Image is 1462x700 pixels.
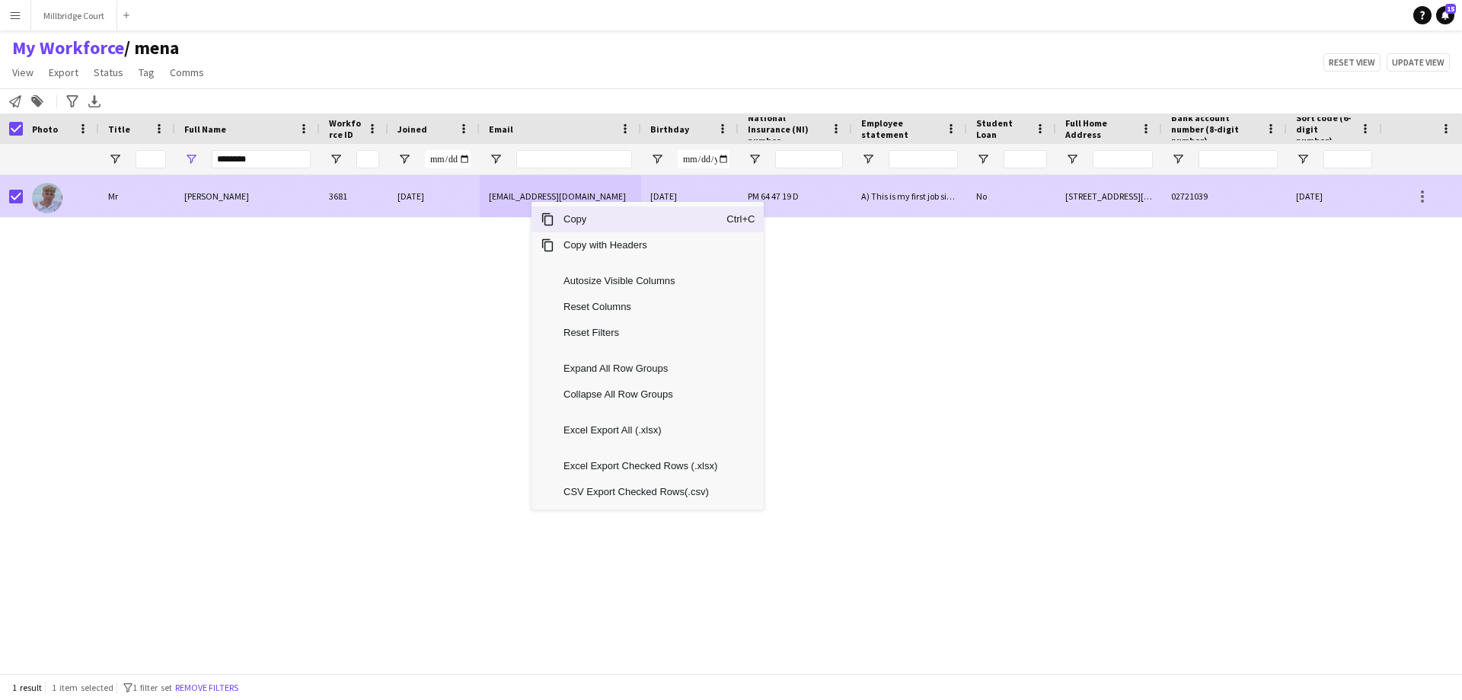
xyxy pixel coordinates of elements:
input: National Insurance (NI) number Filter Input [775,150,843,168]
div: Mr [99,175,175,217]
input: Student Loan Filter Input [1004,150,1047,168]
span: Status [94,66,123,79]
span: Autosize Visible Columns [554,268,726,294]
span: Excel Export Checked Rows (.xlsx) [554,453,726,479]
span: National Insurance (NI) number [748,112,825,146]
span: Student Loan [976,117,1029,140]
button: Millbridge Court [31,1,117,30]
app-action-btn: Add to tag [28,92,46,110]
span: mena [124,37,179,59]
input: Title Filter Input [136,150,166,168]
span: Email [489,123,513,135]
span: Joined [397,123,427,135]
span: 1 item selected [52,682,113,693]
input: Employee statement Filter Input [889,150,958,168]
button: Open Filter Menu [397,152,411,166]
span: Title [108,123,130,135]
span: Copy [554,206,726,232]
a: My Workforce [12,37,124,59]
span: Comms [170,66,204,79]
span: [STREET_ADDRESS][PERSON_NAME][PERSON_NAME] [1065,190,1270,202]
app-action-btn: Advanced filters [63,92,81,110]
button: Open Filter Menu [329,152,343,166]
a: 15 [1436,6,1454,24]
a: Status [88,62,129,82]
div: Context Menu [531,202,764,510]
button: Open Filter Menu [1065,152,1079,166]
span: PM 64 47 19 D [748,190,799,202]
span: Sort code (6-digit number) [1296,112,1354,146]
span: Tag [139,66,155,79]
span: 15 [1445,4,1456,14]
span: Full Home Address [1065,117,1135,140]
div: 3681 [320,175,388,217]
span: Reset Filters [554,320,726,346]
app-action-btn: Notify workforce [6,92,24,110]
input: Full Home Address Filter Input [1093,150,1153,168]
a: Comms [164,62,210,82]
a: Export [43,62,85,82]
span: 1 filter set [132,682,172,693]
span: Expand All Row Groups [554,356,726,382]
span: Ctrl+C [726,206,759,232]
button: Remove filters [172,679,241,696]
input: Joined Filter Input [425,150,471,168]
button: Open Filter Menu [184,152,198,166]
input: Bank account number (8-digit number) Filter Input [1199,150,1278,168]
span: Bank account number (8-digit number) [1171,112,1259,146]
div: [DATE] [641,175,739,217]
span: CSV Export Checked Rows(.csv) [554,479,726,505]
input: Email Filter Input [516,150,632,168]
button: Open Filter Menu [108,152,122,166]
span: No [976,190,987,202]
span: Export [49,66,78,79]
button: Open Filter Menu [976,152,990,166]
div: [DATE] [388,175,480,217]
app-action-btn: Export XLSX [85,92,104,110]
button: Open Filter Menu [489,152,503,166]
span: View [12,66,34,79]
span: Employee statement [861,117,940,140]
span: Reset Columns [554,294,726,320]
input: Full Name Filter Input [212,150,311,168]
span: Photo [32,123,58,135]
span: Copy with Headers [554,232,726,258]
span: 02721039 [1171,190,1208,202]
input: Workforce ID Filter Input [356,150,379,168]
span: [PERSON_NAME] [184,190,249,202]
button: Open Filter Menu [650,152,664,166]
span: Collapse All Row Groups [554,382,726,408]
span: [DATE] [1296,190,1323,202]
input: Birthday Filter Input [678,150,729,168]
button: Open Filter Menu [748,152,761,166]
button: Open Filter Menu [1296,152,1310,166]
span: Full Name [184,123,226,135]
span: Workforce ID [329,117,361,140]
a: View [6,62,40,82]
a: Tag [132,62,161,82]
button: Open Filter Menu [1171,152,1185,166]
span: Excel Export All (.xlsx) [554,417,726,443]
input: Sort code (6-digit number) Filter Input [1323,150,1372,168]
img: Sam Kent [32,183,62,213]
button: Reset view [1323,53,1381,72]
button: Open Filter Menu [861,152,875,166]
div: [EMAIL_ADDRESS][DOMAIN_NAME] [480,175,641,217]
span: Birthday [650,123,689,135]
button: Update view [1387,53,1450,72]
